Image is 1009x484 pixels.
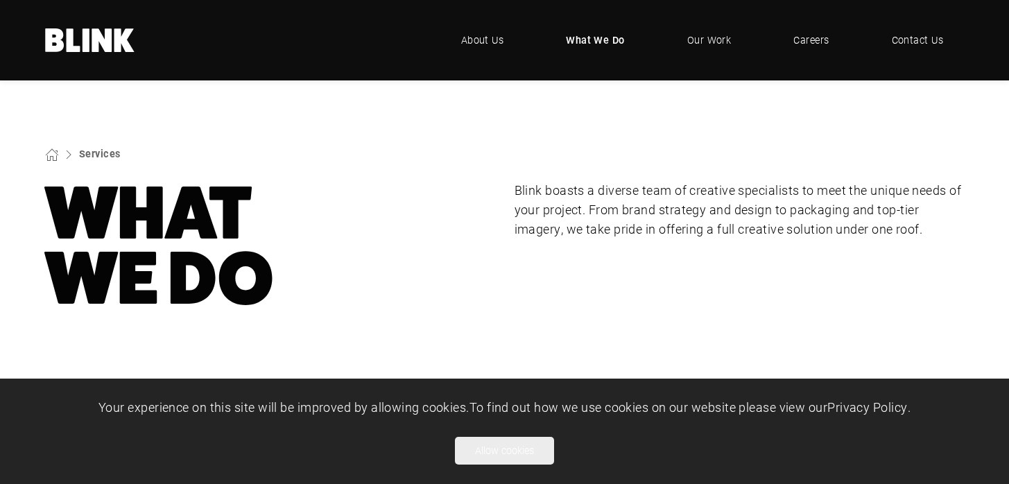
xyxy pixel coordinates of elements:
[79,147,121,160] a: Services
[461,33,504,48] span: About Us
[45,28,135,52] a: Home
[892,33,944,48] span: Contact Us
[666,19,752,61] a: Our Work
[98,399,911,415] span: Your experience on this site will be improved by allowing cookies. To find out how we use cookies...
[871,19,965,61] a: Contact Us
[566,33,625,48] span: What We Do
[515,181,965,239] p: Blink boasts a diverse team of creative specialists to meet the unique needs of your project. Fro...
[793,33,829,48] span: Careers
[440,19,525,61] a: About Us
[687,33,732,48] span: Our Work
[455,437,554,465] button: Allow cookies
[45,181,495,311] h1: What
[827,399,907,415] a: Privacy Policy
[545,19,646,61] a: What We Do
[773,19,850,61] a: Careers
[45,236,274,321] nobr: We Do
